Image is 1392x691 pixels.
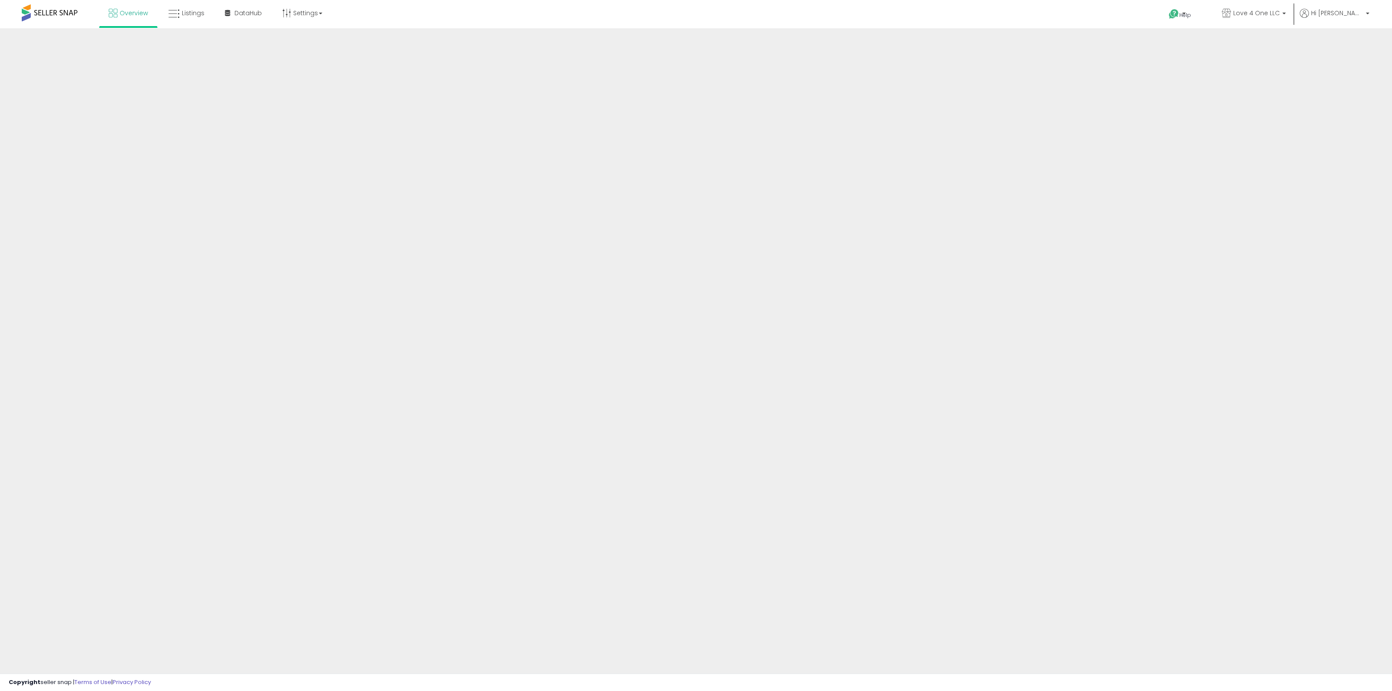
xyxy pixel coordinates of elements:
[1233,9,1280,17] span: Love 4 One LLC
[1300,9,1369,28] a: Hi [PERSON_NAME]
[1179,11,1191,19] span: Help
[182,9,204,17] span: Listings
[1168,9,1179,20] i: Get Help
[234,9,262,17] span: DataHub
[120,9,148,17] span: Overview
[1162,2,1208,28] a: Help
[1311,9,1363,17] span: Hi [PERSON_NAME]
